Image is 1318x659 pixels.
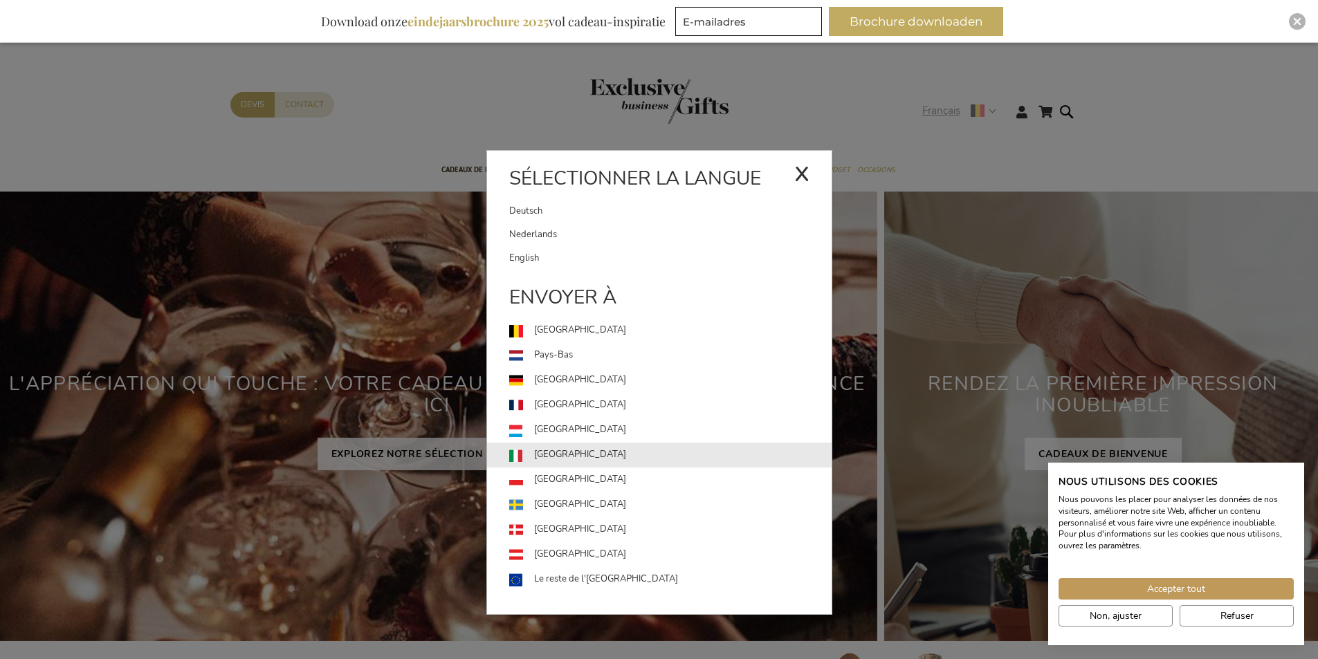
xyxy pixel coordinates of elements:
[1059,605,1173,626] button: Ajustez les préférences de cookie
[1293,17,1301,26] img: Close
[509,318,832,343] a: [GEOGRAPHIC_DATA]
[794,151,809,193] div: x
[509,542,832,567] a: [GEOGRAPHIC_DATA]
[509,467,832,492] a: [GEOGRAPHIC_DATA]
[509,443,832,467] a: [GEOGRAPHIC_DATA]
[675,7,822,36] input: E-mailadres
[509,492,832,517] a: [GEOGRAPHIC_DATA]
[1180,605,1294,626] button: Refuser tous les cookies
[509,199,794,223] a: Deutsch
[1059,494,1294,552] p: Nous pouvons les placer pour analyser les données de nos visiteurs, améliorer notre site Web, aff...
[509,517,832,542] a: [GEOGRAPHIC_DATA]
[509,223,832,246] a: Nederlands
[509,418,832,443] a: [GEOGRAPHIC_DATA]
[509,368,832,393] a: [GEOGRAPHIC_DATA]
[509,246,832,270] a: English
[408,13,549,30] b: eindejaarsbrochure 2025
[1059,476,1294,488] h2: Nous utilisons des cookies
[509,393,832,418] a: [GEOGRAPHIC_DATA]
[509,343,832,368] a: Pays-Bas
[487,165,832,199] div: Sélectionner la langue
[315,7,672,36] div: Download onze vol cadeau-inspiratie
[509,567,832,592] a: Le reste de l'[GEOGRAPHIC_DATA]
[1289,13,1306,30] div: Close
[1220,609,1254,623] span: Refuser
[1147,582,1205,596] span: Accepter tout
[1059,578,1294,600] button: Accepter tous les cookies
[487,284,832,318] div: Envoyer à
[829,7,1003,36] button: Brochure downloaden
[675,7,826,40] form: marketing offers and promotions
[1090,609,1142,623] span: Non, ajuster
